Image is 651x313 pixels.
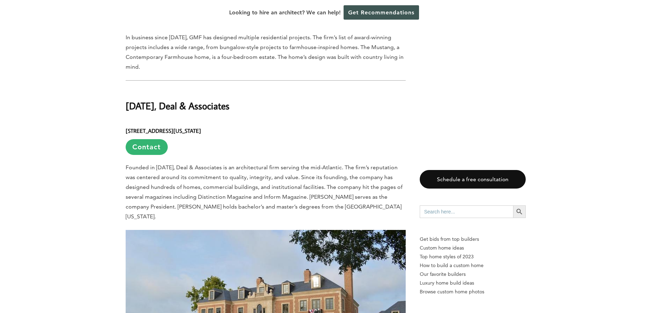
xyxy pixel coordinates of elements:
[420,244,526,252] a: Custom home ideas
[126,33,406,72] p: In business since [DATE], GMF has designed multiple residential projects. The firm’s list of awar...
[516,208,523,216] svg: Search
[420,287,526,296] a: Browse custom home photos
[420,279,526,287] a: Luxury home build ideas
[420,205,513,218] input: Search here...
[420,252,526,261] a: Top home styles of 2023
[420,235,526,244] p: Get bids from top builders
[126,163,406,222] p: Founded in [DATE], Deal & Associates is an architectural firm serving the mid-Atlantic. The firm’...
[420,170,526,189] a: Schedule a free consultation
[126,121,406,155] h6: [STREET_ADDRESS][US_STATE]
[126,139,168,155] a: Contact
[126,89,406,113] h2: [DATE], Deal & Associates
[344,5,419,20] a: Get Recommendations
[420,270,526,279] a: Our favorite builders
[420,261,526,270] a: How to build a custom home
